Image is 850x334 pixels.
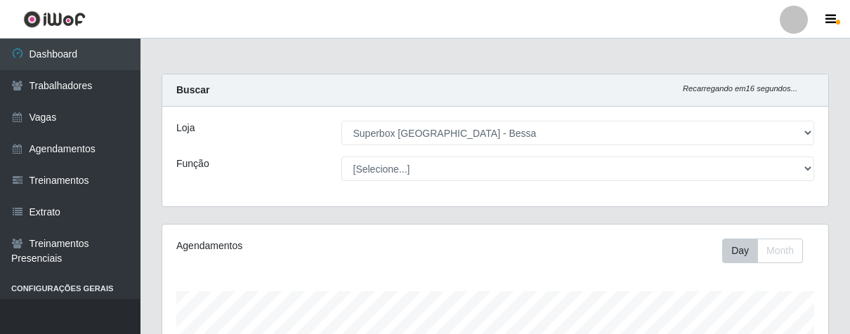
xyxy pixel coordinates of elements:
label: Loja [176,121,195,135]
div: Toolbar with button groups [722,239,814,263]
label: Função [176,156,209,171]
div: Agendamentos [176,239,430,253]
button: Day [722,239,758,263]
img: CoreUI Logo [23,11,86,28]
strong: Buscar [176,84,209,95]
i: Recarregando em 16 segundos... [683,84,797,93]
button: Month [757,239,803,263]
div: First group [722,239,803,263]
